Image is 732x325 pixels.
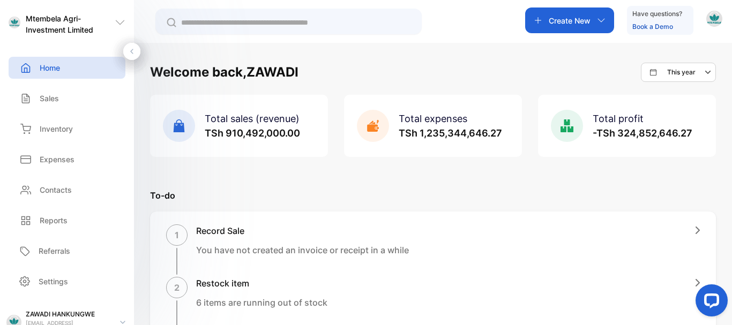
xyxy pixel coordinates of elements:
p: Mtembela Agri-Investment Limited [26,13,115,35]
p: Create New [549,15,591,26]
p: You have not created an invoice or receipt in a while [196,244,409,256]
p: 1 [175,229,179,241]
h1: Record Sale [196,224,409,237]
p: ZAWADI HANKUNGWE [26,309,111,319]
p: Expenses [40,154,74,165]
p: Inventory [40,123,73,134]
h1: Welcome back, ZAWADI [150,63,298,82]
p: 2 [174,281,180,294]
p: 6 items are running out of stock [196,296,327,309]
span: -TSh 324,852,646.27 [593,127,692,139]
p: This year [667,67,696,77]
span: Total profit [593,113,644,124]
p: Have questions? [632,9,682,19]
span: Total sales (revenue) [205,113,300,124]
img: avatar [706,11,722,27]
h1: Restock item [196,277,327,290]
iframe: LiveChat chat widget [687,280,732,325]
img: logo [9,17,20,28]
p: Sales [40,93,59,104]
button: avatar [706,7,722,33]
span: TSh 1,235,344,646.27 [399,127,502,139]
button: This year [641,63,716,82]
p: Settings [39,276,68,287]
p: Contacts [40,184,72,195]
p: Reports [40,215,68,226]
span: TSh 910,492,000.00 [205,127,300,139]
p: Referrals [39,245,70,256]
a: Book a Demo [632,22,673,31]
p: Home [40,62,60,73]
span: Total expenses [399,113,467,124]
p: To-do [150,189,716,202]
button: Create New [525,7,614,33]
